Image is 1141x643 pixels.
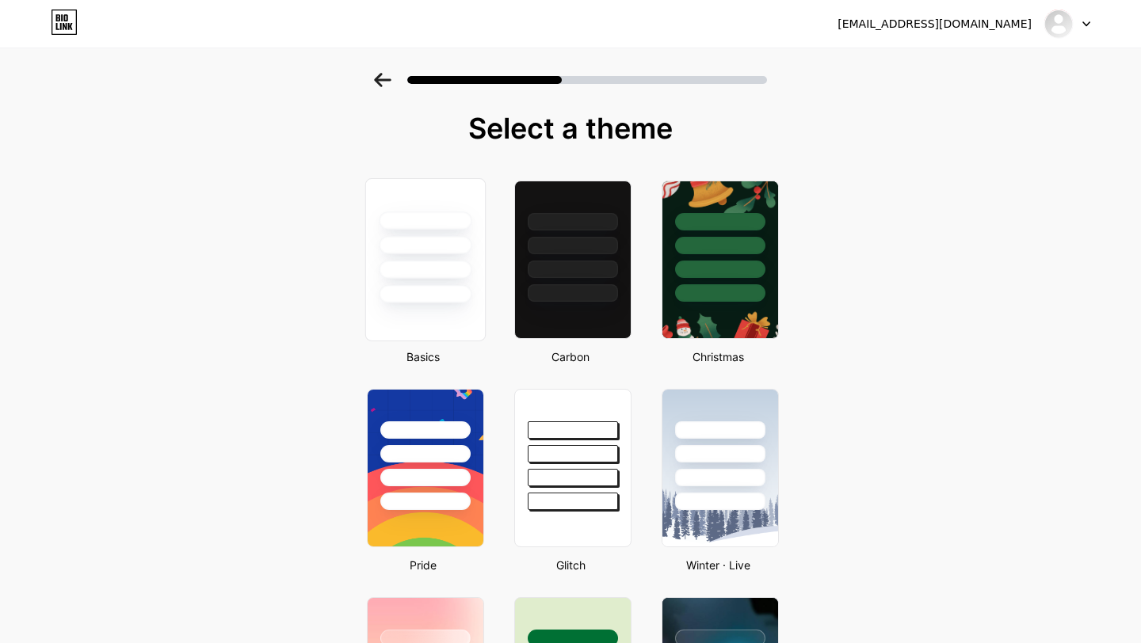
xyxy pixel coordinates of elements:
div: Carbon [509,348,632,365]
div: Glitch [509,557,632,573]
div: Select a theme [361,112,780,144]
div: [EMAIL_ADDRESS][DOMAIN_NAME] [838,16,1032,32]
div: Winter · Live [657,557,779,573]
img: BÉLOÉ [1044,9,1074,39]
div: Pride [362,557,484,573]
div: Basics [362,348,484,365]
div: Christmas [657,348,779,365]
